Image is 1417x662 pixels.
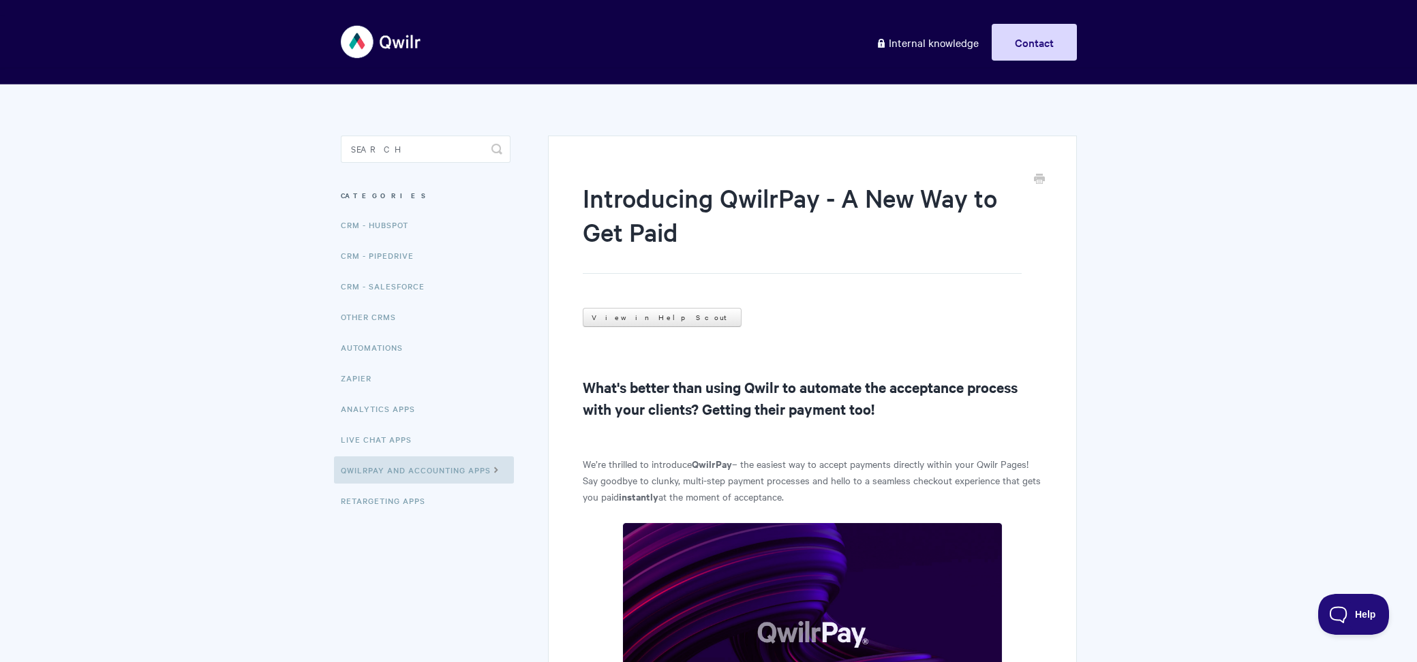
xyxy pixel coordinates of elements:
[583,180,1021,274] h1: Introducing QwilrPay - A New Way to Get Paid
[334,456,514,484] a: QwilrPay and Accounting Apps
[866,24,989,61] a: Internal knowledge
[692,456,732,471] strong: QwilrPay
[341,242,424,269] a: CRM - Pipedrive
[992,24,1077,61] a: Contact
[341,426,422,453] a: Live Chat Apps
[341,364,382,392] a: Zapier
[341,16,422,67] img: Qwilr Help Center
[341,334,413,361] a: Automations
[1034,172,1045,187] a: Print this Article
[341,183,511,208] h3: Categories
[1318,594,1390,635] iframe: Toggle Customer Support
[583,376,1041,420] h2: What's better than using Qwilr to automate the acceptance process with your clients? Getting thei...
[341,211,418,238] a: CRM - HubSpot
[341,487,436,514] a: Retargeting Apps
[341,272,435,300] a: CRM - Salesforce
[341,395,425,422] a: Analytics Apps
[341,136,511,163] input: Search
[583,308,742,327] a: View in Help Scout
[341,303,406,330] a: Other CRMs
[619,489,658,503] strong: instantly
[583,456,1041,505] p: We’re thrilled to introduce – the easiest way to accept payments directly within your Qwilr Pages...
